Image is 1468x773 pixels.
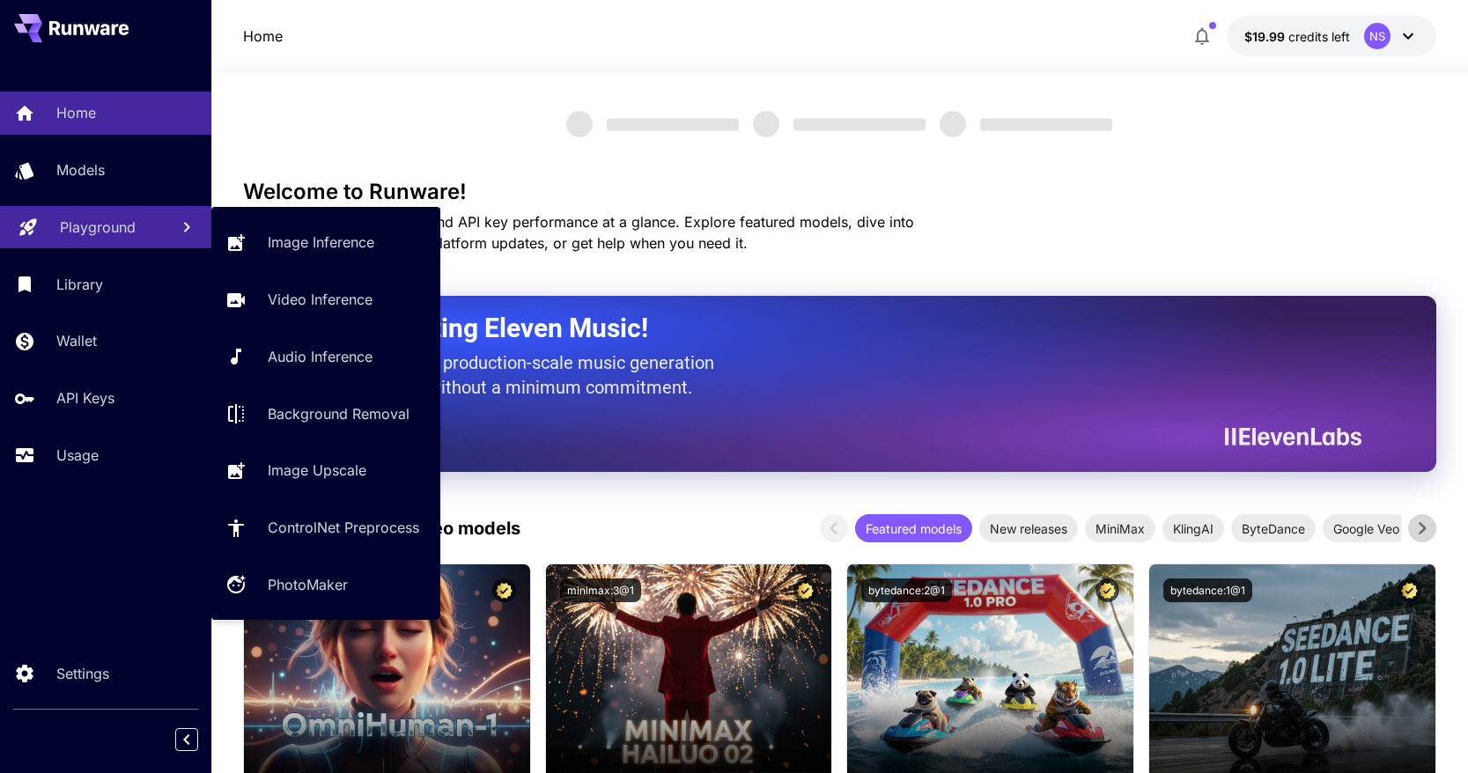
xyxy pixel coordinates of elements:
span: New releases [979,519,1078,538]
h3: Welcome to Runware! [243,180,1437,204]
p: Audio Inference [268,346,373,367]
span: credits left [1288,29,1350,44]
h2: Now Supporting Eleven Music! [287,312,1349,345]
a: Video Inference [211,278,440,321]
p: Home [56,102,96,123]
a: Background Removal [211,392,440,435]
button: Certified Model – Vetted for best performance and includes a commercial license. [1398,578,1421,602]
p: Home [243,26,283,47]
p: Models [56,159,105,180]
span: Check out your usage stats and API key performance at a glance. Explore featured models, dive int... [243,213,914,252]
p: Settings [56,663,109,684]
p: Playground [60,217,136,238]
button: $19.9926 [1227,16,1436,56]
p: API Keys [56,387,114,409]
button: bytedance:1@1 [1163,578,1252,602]
a: Image Upscale [211,449,440,492]
span: MiniMax [1085,519,1155,538]
div: $19.9926 [1244,27,1350,46]
button: Collapse sidebar [175,728,198,751]
p: Image Inference [268,232,374,253]
p: Usage [56,445,99,466]
button: Certified Model – Vetted for best performance and includes a commercial license. [793,578,817,602]
div: Collapse sidebar [188,724,211,755]
p: Library [56,274,103,295]
button: Certified Model – Vetted for best performance and includes a commercial license. [1095,578,1119,602]
button: minimax:3@1 [560,578,641,602]
p: Video Inference [268,289,373,310]
span: Featured models [855,519,972,538]
a: Image Inference [211,221,440,264]
span: KlingAI [1162,519,1224,538]
a: PhotoMaker [211,563,440,607]
span: Google Veo [1323,519,1410,538]
button: Certified Model – Vetted for best performance and includes a commercial license. [492,578,516,602]
button: bytedance:2@1 [861,578,952,602]
p: PhotoMaker [268,574,348,595]
div: NS [1364,23,1391,49]
p: ControlNet Preprocess [268,517,419,538]
span: $19.99 [1244,29,1288,44]
p: Wallet [56,330,97,351]
a: ControlNet Preprocess [211,506,440,549]
nav: breadcrumb [243,26,283,47]
p: The only way to get production-scale music generation from Eleven Labs without a minimum commitment. [287,350,727,400]
p: Image Upscale [268,460,366,481]
p: Background Removal [268,403,409,424]
span: ByteDance [1231,519,1316,538]
a: Audio Inference [211,335,440,379]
